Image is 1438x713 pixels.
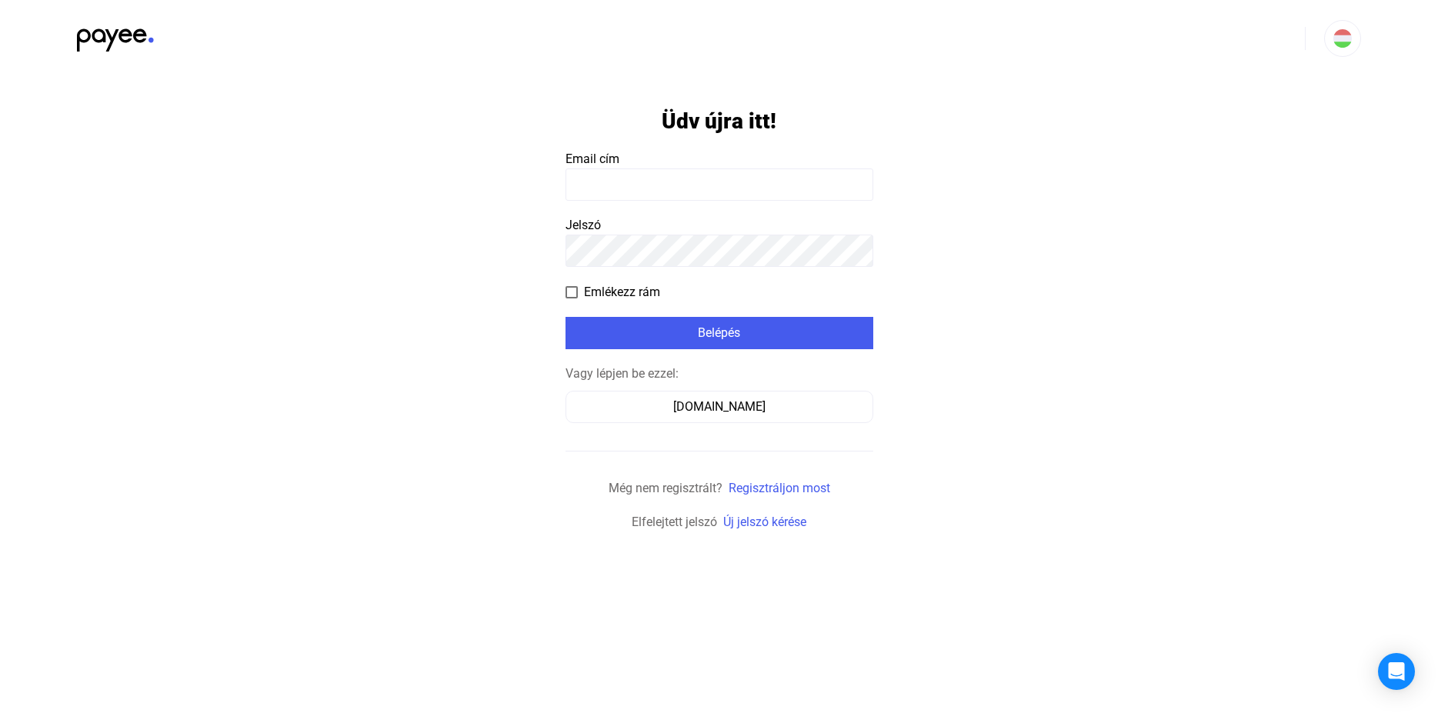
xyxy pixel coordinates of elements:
h1: Üdv újra itt! [662,108,776,135]
button: HU [1324,20,1361,57]
a: [DOMAIN_NAME] [566,399,873,414]
div: Vagy lépjen be ezzel: [566,365,873,383]
span: Emlékezz rám [584,283,660,302]
button: Belépés [566,317,873,349]
span: Jelszó [566,218,601,232]
button: [DOMAIN_NAME] [566,391,873,423]
img: black-payee-blue-dot.svg [77,20,154,52]
a: Regisztráljon most [729,481,830,495]
span: Még nem regisztrált? [609,481,722,495]
span: Email cím [566,152,619,166]
div: Open Intercom Messenger [1378,653,1415,690]
a: Új jelszó kérése [723,515,806,529]
div: [DOMAIN_NAME] [571,398,868,416]
div: Belépés [570,324,869,342]
img: HU [1333,29,1352,48]
span: Elfelejtett jelszó [632,515,717,529]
